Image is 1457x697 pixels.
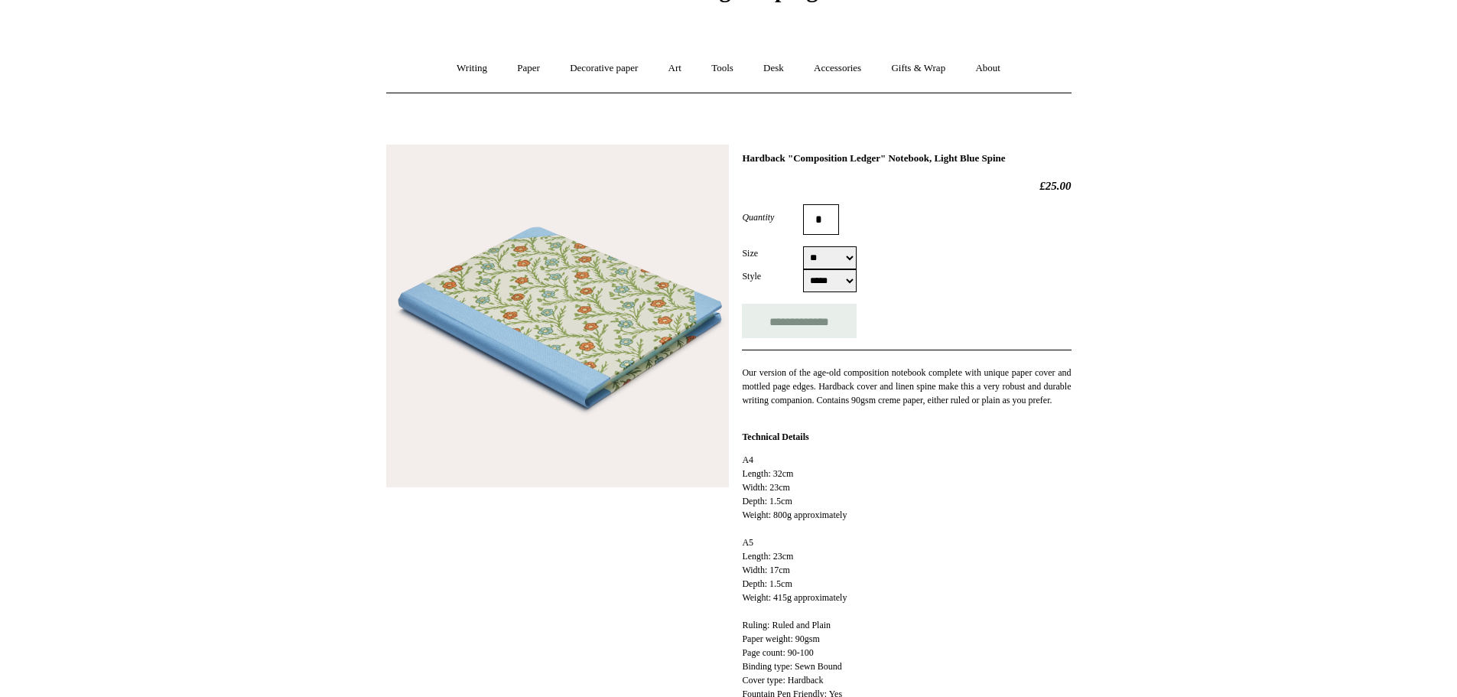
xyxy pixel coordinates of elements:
p: Our version of the age-old composition notebook complete with unique paper cover and mottled page... [742,366,1071,407]
h1: Hardback "Composition Ledger" Notebook, Light Blue Spine [742,152,1071,164]
a: Paper [503,48,554,89]
a: About [961,48,1014,89]
a: Decorative paper [556,48,652,89]
a: Accessories [800,48,875,89]
a: Writing [443,48,501,89]
a: Desk [750,48,798,89]
h2: £25.00 [742,179,1071,193]
img: Hardback "Composition Ledger" Notebook, Light Blue Spine [386,145,729,487]
label: Size [742,246,803,260]
a: Art [655,48,695,89]
label: Quantity [742,210,803,224]
a: Gifts & Wrap [877,48,959,89]
strong: Technical Details [742,432,808,442]
label: Style [742,269,803,283]
a: Tools [698,48,747,89]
